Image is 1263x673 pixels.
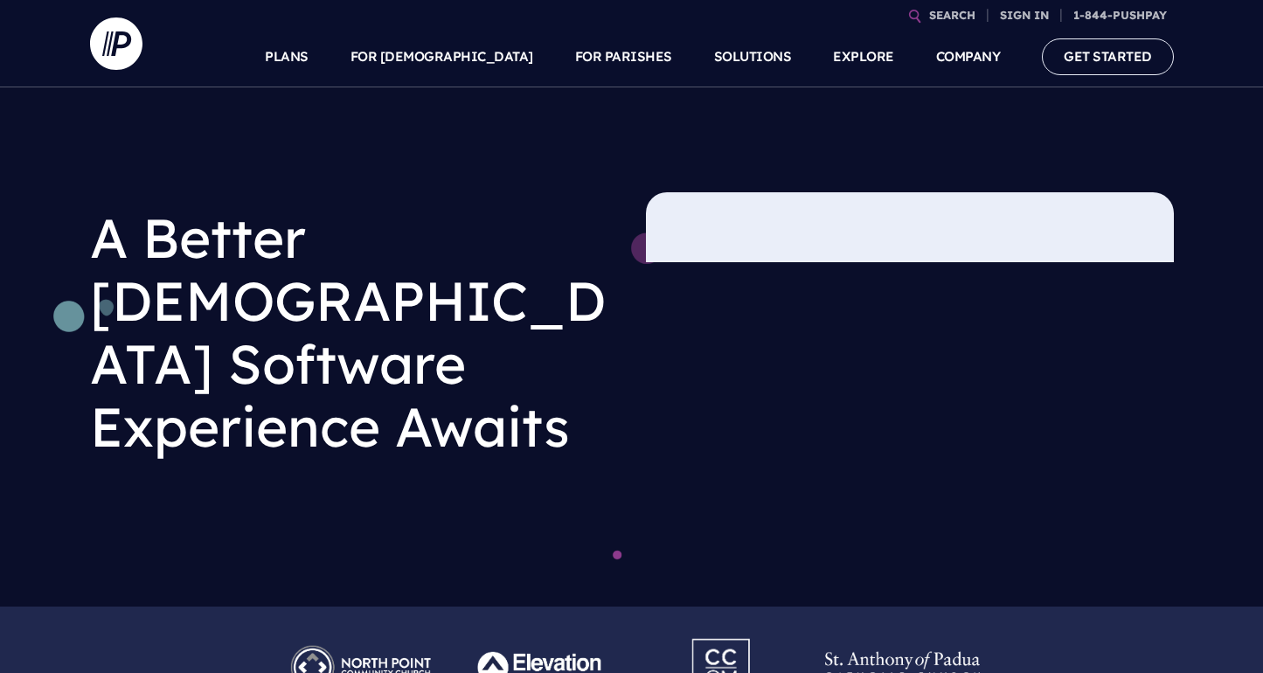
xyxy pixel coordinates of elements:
[1042,38,1174,74] a: GET STARTED
[714,26,792,87] a: SOLUTIONS
[265,26,309,87] a: PLANS
[812,635,993,652] picture: Pushpay_Logo__StAnthony
[936,26,1001,87] a: COMPANY
[270,635,451,652] picture: Pushpay_Logo__NorthPoint
[833,26,894,87] a: EXPLORE
[350,26,533,87] a: FOR [DEMOGRAPHIC_DATA]
[575,26,672,87] a: FOR PARISHES
[90,192,618,472] h1: A Better [DEMOGRAPHIC_DATA] Software Experience Awaits
[451,635,632,652] picture: Pushpay_Logo__Elevation
[659,628,785,645] picture: Pushpay_Logo__CCM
